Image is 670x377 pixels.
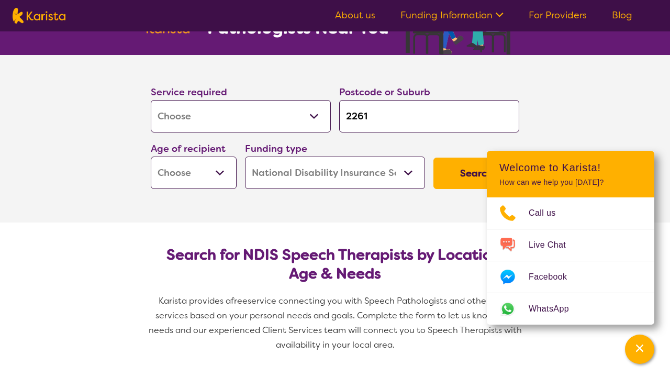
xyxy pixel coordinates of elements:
[151,142,226,155] label: Age of recipient
[400,9,504,21] a: Funding Information
[335,9,375,21] a: About us
[433,158,519,189] button: Search
[529,9,587,21] a: For Providers
[625,335,654,364] button: Channel Menu
[499,178,642,187] p: How can we help you [DATE]?
[487,293,654,325] a: Web link opens in a new tab.
[159,246,511,283] h2: Search for NDIS Speech Therapists by Location, Age & Needs
[13,8,65,24] img: Karista logo
[529,301,582,317] span: WhatsApp
[245,142,307,155] label: Funding type
[159,295,231,306] span: Karista provides a
[149,295,524,350] span: service connecting you with Speech Pathologists and other NDIS services based on your personal ne...
[339,86,430,98] label: Postcode or Suburb
[499,161,642,174] h2: Welcome to Karista!
[529,237,578,253] span: Live Chat
[487,197,654,325] ul: Choose channel
[529,269,579,285] span: Facebook
[612,9,632,21] a: Blog
[487,151,654,325] div: Channel Menu
[151,86,227,98] label: Service required
[529,205,568,221] span: Call us
[339,100,519,132] input: Type
[231,295,248,306] span: free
